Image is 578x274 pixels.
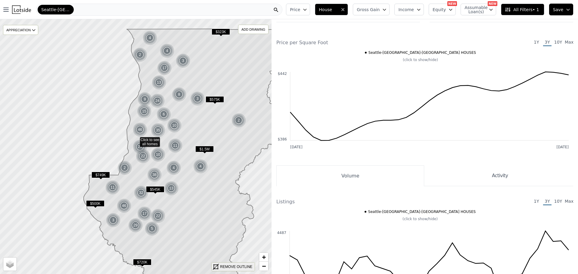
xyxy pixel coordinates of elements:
[212,29,230,37] div: $323K
[164,181,179,195] img: g1.png
[157,61,172,75] img: g1.png
[220,264,252,269] div: REMOVE OUTLINE
[105,180,120,195] div: 11
[549,4,573,15] button: Save
[86,200,104,209] div: $500K
[92,172,110,178] span: $749K
[157,107,171,122] img: g1.png
[532,198,541,205] span: 1Y
[554,39,562,46] span: 10Y
[195,146,214,155] div: $1.5M
[167,118,182,133] div: 10
[157,107,171,122] div: 6
[3,257,17,271] a: Layers
[128,218,143,232] div: 29
[168,138,183,153] img: g1.png
[128,218,143,232] img: g1.png
[238,25,268,34] div: ADD DRAWING
[117,161,132,175] div: 2
[167,118,182,133] img: g1.png
[532,39,541,46] span: 1Y
[447,1,457,6] div: NEW
[368,50,476,55] span: Seattle-[GEOGRAPHIC_DATA]-[GEOGRAPHIC_DATA] HOUSES
[145,221,159,236] div: 5
[146,186,164,195] div: $545K
[117,199,132,213] img: g1.png
[106,213,120,227] div: 3
[193,159,208,174] img: g1.png
[160,44,174,58] div: 4
[286,4,310,15] button: Price
[543,198,552,205] span: 3Y
[429,4,456,15] button: Equity
[150,94,165,108] div: 24
[150,94,165,108] img: g1.png
[133,140,147,154] div: 23
[164,181,179,195] div: 13
[232,113,246,128] div: 2
[190,91,205,106] div: 3
[92,172,110,180] div: $749K
[136,149,150,163] div: 22
[86,200,104,207] span: $500K
[137,206,152,221] img: g1.png
[117,161,132,175] img: g1.png
[290,7,300,13] span: Price
[133,48,147,62] div: 2
[147,168,162,182] div: 38
[488,1,497,6] div: NEW
[565,198,573,205] span: Max
[117,199,131,213] div: 46
[543,39,552,46] span: 3Y
[505,7,539,13] span: All Filters • 1
[147,168,162,182] img: g1.png
[152,75,166,90] div: 13
[151,209,166,223] img: g1.png
[276,165,424,186] button: Volume
[276,198,425,205] div: Listings
[394,4,424,15] button: Income
[176,54,191,68] img: g1.png
[157,61,172,75] div: 17
[278,137,287,141] text: $386
[166,161,181,175] img: g1.png
[160,44,175,58] img: g1.png
[262,253,266,261] span: +
[232,113,246,128] img: g1.png
[398,7,414,13] span: Income
[262,262,266,270] span: −
[357,7,380,13] span: Gross Gain
[190,91,205,106] img: g1.png
[143,31,157,45] div: 4
[133,259,151,268] div: $720K
[501,4,544,15] button: All Filters• 1
[105,180,120,195] img: g1.png
[151,147,165,162] div: 10
[206,96,224,105] div: $575K
[134,186,149,200] img: g1.png
[172,87,187,102] img: g1.png
[137,104,151,119] div: 15
[12,5,31,14] img: Lotside
[3,25,38,35] div: APPRECIATION
[172,87,186,102] div: 8
[151,209,165,223] div: 22
[146,186,164,192] span: $545K
[151,147,166,162] img: g1.png
[461,4,496,15] button: Assumable Loan(s)
[106,213,121,227] img: g1.png
[41,7,70,13] span: Seattle-[GEOGRAPHIC_DATA]-[GEOGRAPHIC_DATA]
[133,48,148,62] img: g1.png
[133,122,147,137] div: 46
[137,206,152,221] div: 17
[193,159,208,174] div: 4
[556,145,569,149] text: [DATE]
[277,231,286,235] text: 4487
[259,262,268,271] a: Zoom out
[195,146,214,152] span: $1.5M
[276,39,425,46] div: Price per Square Foot
[424,165,573,186] button: Activity
[554,198,562,205] span: 10Y
[133,259,151,265] span: $720K
[259,253,268,262] a: Zoom in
